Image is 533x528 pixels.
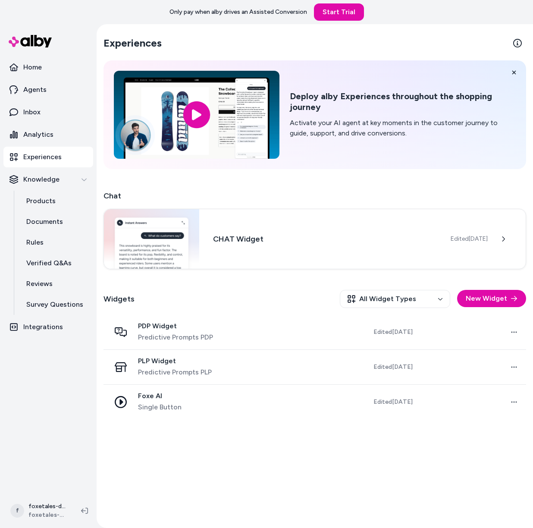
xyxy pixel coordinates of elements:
span: Edited [DATE] [373,398,413,406]
a: Reviews [18,273,93,294]
span: Edited [DATE] [373,363,413,371]
p: Documents [26,217,63,227]
p: Products [26,196,56,206]
button: ffoxetales-dev Shopifyfoxetales-dev [5,497,74,525]
p: Reviews [26,279,53,289]
p: Survey Questions [26,299,83,310]
span: foxetales-dev [28,511,67,519]
a: Verified Q&As [18,253,93,273]
span: Foxe AI [138,392,182,400]
h2: Chat [103,190,526,202]
a: Start Trial [314,3,364,21]
span: f [10,504,24,518]
span: Edited [DATE] [451,235,488,243]
a: Inbox [3,102,93,123]
span: Single Button [138,402,182,412]
a: Home [3,57,93,78]
h2: Experiences [103,36,162,50]
p: Agents [23,85,47,95]
img: alby Logo [9,35,52,47]
span: Edited [DATE] [373,328,413,336]
button: All Widget Types [340,290,450,308]
button: Knowledge [3,169,93,190]
p: Integrations [23,322,63,332]
p: Knowledge [23,174,60,185]
h3: CHAT Widget [213,233,437,245]
span: Predictive Prompts PLP [138,367,212,377]
a: Integrations [3,317,93,337]
span: PLP Widget [138,357,212,365]
a: Documents [18,211,93,232]
a: Rules [18,232,93,253]
p: Inbox [23,107,41,117]
a: Analytics [3,124,93,145]
span: Predictive Prompts PDP [138,332,213,343]
a: Products [18,191,93,211]
img: Chat widget [104,209,199,269]
h2: Deploy alby Experiences throughout the shopping journey [290,91,516,113]
p: Verified Q&As [26,258,72,268]
a: Survey Questions [18,294,93,315]
span: PDP Widget [138,322,213,330]
p: Rules [26,237,44,248]
p: Experiences [23,152,62,162]
p: Home [23,62,42,72]
a: Chat widgetCHAT WidgetEdited[DATE] [103,209,526,269]
a: Experiences [3,147,93,167]
h2: Widgets [103,293,135,305]
button: New Widget [457,290,526,307]
p: foxetales-dev Shopify [28,502,67,511]
a: Agents [3,79,93,100]
p: Activate your AI agent at key moments in the customer journey to guide, support, and drive conver... [290,118,516,138]
p: Analytics [23,129,53,140]
p: Only pay when alby drives an Assisted Conversion [169,8,307,16]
